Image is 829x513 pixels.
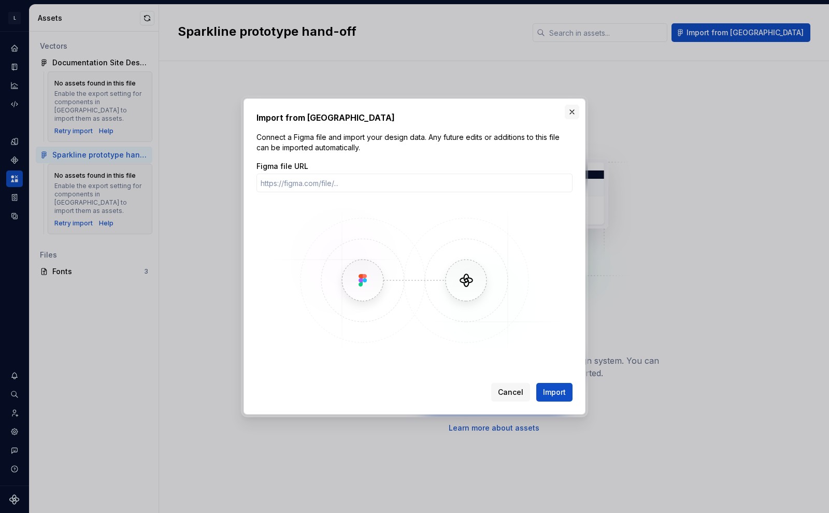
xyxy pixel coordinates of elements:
h2: Import from [GEOGRAPHIC_DATA] [256,111,573,124]
p: Connect a Figma file and import your design data. Any future edits or additions to this file can ... [256,132,573,153]
span: Cancel [498,387,523,397]
label: Figma file URL [256,161,308,172]
input: https://figma.com/file/... [256,174,573,192]
button: Cancel [491,383,530,402]
button: Import [536,383,573,402]
span: Import [543,387,566,397]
